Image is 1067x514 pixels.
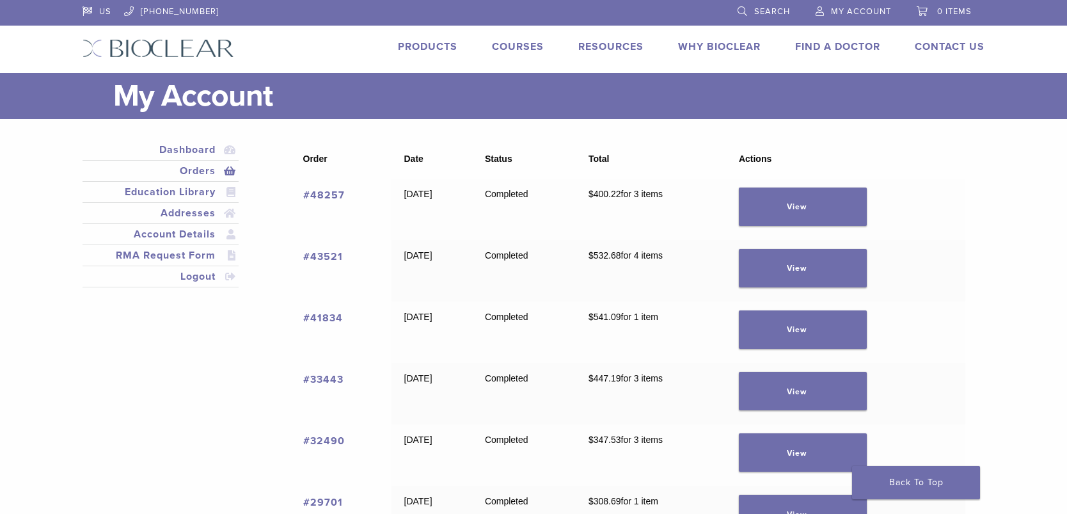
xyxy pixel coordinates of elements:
[404,312,432,322] time: [DATE]
[589,435,621,445] span: 347.53
[795,40,880,53] a: Find A Doctor
[85,269,236,284] a: Logout
[589,373,621,383] span: 447.19
[472,424,576,486] td: Completed
[303,154,328,164] span: Order
[404,189,432,199] time: [DATE]
[576,424,726,486] td: for 3 items
[576,240,726,301] td: for 4 items
[398,40,457,53] a: Products
[113,73,984,119] h1: My Account
[589,189,594,199] span: $
[739,154,771,164] span: Actions
[678,40,761,53] a: Why Bioclear
[303,373,344,386] a: View order number 33443
[85,142,236,157] a: Dashboard
[492,40,544,53] a: Courses
[404,154,423,164] span: Date
[472,301,576,363] td: Completed
[485,154,512,164] span: Status
[85,163,236,179] a: Orders
[404,373,432,383] time: [DATE]
[576,363,726,424] td: for 3 items
[404,250,432,261] time: [DATE]
[754,6,790,17] span: Search
[831,6,891,17] span: My Account
[472,179,576,240] td: Completed
[85,184,236,200] a: Education Library
[739,433,867,472] a: View order 32490
[937,6,972,17] span: 0 items
[589,373,594,383] span: $
[85,205,236,221] a: Addresses
[303,189,345,202] a: View order number 48257
[472,240,576,301] td: Completed
[404,496,432,506] time: [DATE]
[739,188,867,226] a: View order 48257
[589,154,609,164] span: Total
[589,312,594,322] span: $
[303,250,343,263] a: View order number 43521
[303,435,345,447] a: View order number 32490
[589,312,621,322] span: 541.09
[85,248,236,263] a: RMA Request Form
[589,250,594,261] span: $
[85,227,236,242] a: Account Details
[83,39,234,58] img: Bioclear
[852,466,980,499] a: Back To Top
[589,496,594,506] span: $
[589,189,621,199] span: 400.22
[589,250,621,261] span: 532.68
[83,140,239,303] nav: Account pages
[739,310,867,349] a: View order 41834
[472,363,576,424] td: Completed
[303,312,343,325] a: View order number 41834
[303,496,343,509] a: View order number 29701
[576,179,726,240] td: for 3 items
[404,435,432,445] time: [DATE]
[589,435,594,445] span: $
[915,40,984,53] a: Contact Us
[739,249,867,287] a: View order 43521
[589,496,621,506] span: 308.69
[576,301,726,363] td: for 1 item
[739,372,867,410] a: View order 33443
[578,40,644,53] a: Resources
